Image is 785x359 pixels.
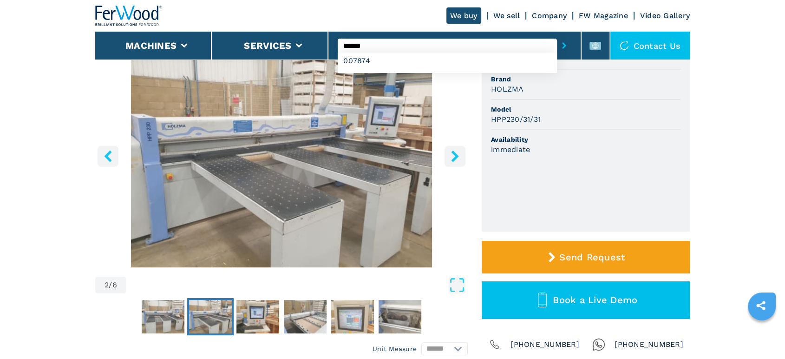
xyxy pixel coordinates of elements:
h3: HOLZMA [491,84,524,94]
span: 6 [112,281,117,289]
a: We sell [493,11,520,20]
button: Book a Live Demo [482,281,690,319]
span: Send Request [559,252,625,263]
span: Model [491,105,680,114]
button: Go to Slide 4 [282,298,328,335]
em: Unit Measure [373,344,417,353]
img: 387a713f792e1669f49cfe28d21fbade [236,300,279,333]
button: Go to Slide 3 [235,298,281,335]
a: sharethis [749,294,772,317]
span: [PHONE_NUMBER] [510,338,579,351]
span: / [109,281,112,289]
h3: HPP230/31/31 [491,114,541,125]
button: Open Fullscreen [129,277,465,293]
a: We buy [446,7,481,24]
nav: Thumbnail Navigation [95,298,468,335]
div: 007874 [338,53,556,69]
button: Send Request [482,241,690,273]
img: d01f4c764186917a55f6cdca05f29de2 [189,300,232,333]
img: 2f12c02ba8899cb7a206ccc8acd08840 [379,300,421,333]
div: Contact us [610,32,690,60]
span: Book a Live Demo [553,294,637,306]
h3: immediate [491,144,530,155]
a: FW Magazine [579,11,628,20]
a: Video Gallery [640,11,690,20]
span: Brand [491,74,680,84]
div: Go to Slide 2 [95,42,468,267]
button: left-button [98,146,118,166]
a: Company [532,11,567,20]
iframe: Chat [746,317,778,352]
button: Go to Slide 1 [140,298,186,335]
button: Services [244,40,291,51]
img: f5ffa1fa4a41c615a1bc469bb3656e4f [284,300,327,333]
img: Phone [488,338,501,351]
img: Ferwood [95,6,162,26]
span: Availability [491,135,680,144]
span: 2 [105,281,109,289]
button: submit-button [557,35,571,56]
span: [PHONE_NUMBER] [615,338,683,351]
button: right-button [445,146,465,166]
img: Whatsapp [592,338,605,351]
img: Front-Loading Panel Saws HOLZMA HPP230/31/31 [95,42,468,267]
button: Go to Slide 5 [329,298,376,335]
img: cf006833db2748c6814ac0c21cc85b01 [142,300,184,333]
button: Go to Slide 6 [377,298,423,335]
img: 687ab35ece4e26638dcd1316592b232e [331,300,374,333]
img: Contact us [620,41,629,50]
button: Go to Slide 2 [187,298,234,335]
button: Machines [125,40,177,51]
